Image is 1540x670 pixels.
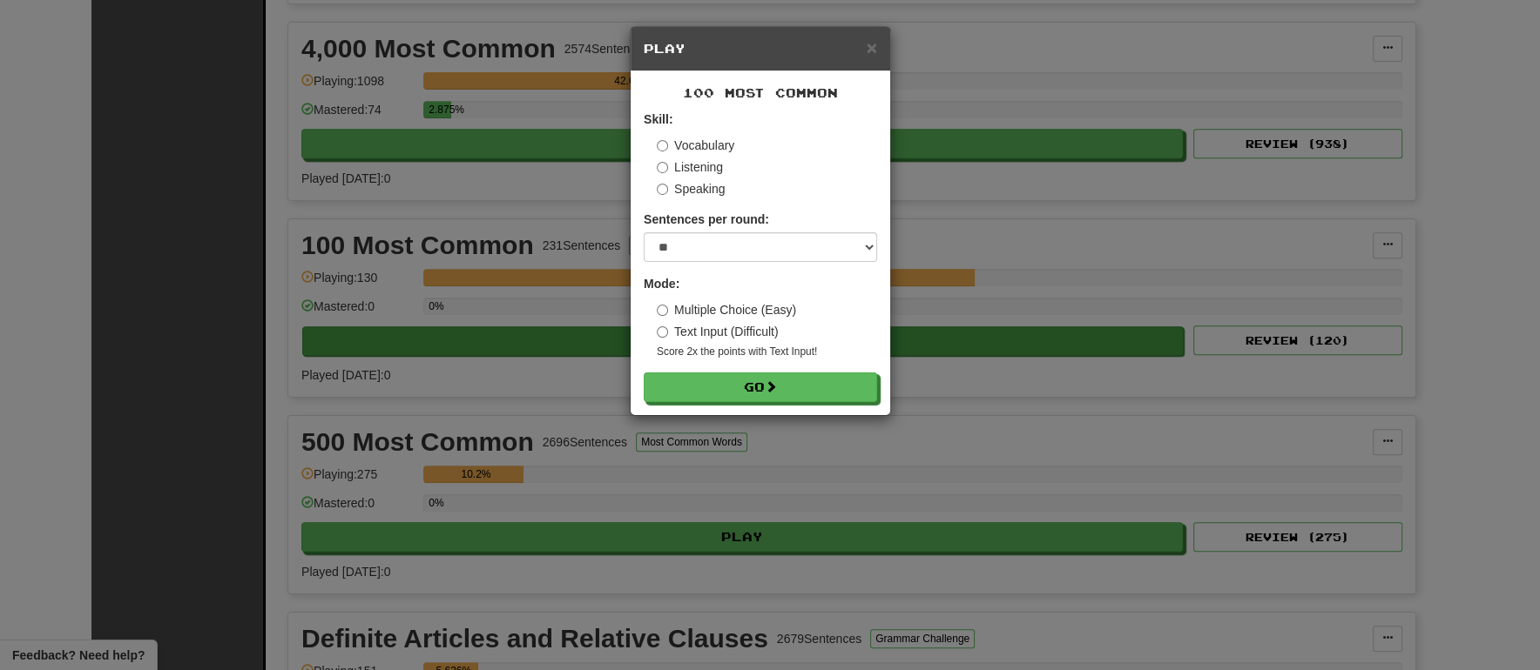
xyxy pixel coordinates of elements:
label: Speaking [657,180,725,198]
input: Listening [657,162,668,173]
label: Multiple Choice (Easy) [657,301,796,318]
h5: Play [644,40,877,57]
label: Listening [657,158,723,176]
small: Score 2x the points with Text Input ! [657,345,877,359]
strong: Mode: [644,277,679,291]
input: Speaking [657,184,668,195]
label: Vocabulary [657,137,734,154]
input: Vocabulary [657,140,668,151]
label: Sentences per round: [644,211,769,228]
strong: Skill: [644,112,672,126]
label: Text Input (Difficult) [657,323,779,340]
span: 100 Most Common [683,85,838,100]
span: × [867,37,877,57]
input: Multiple Choice (Easy) [657,305,668,316]
button: Close [867,38,877,57]
button: Go [644,372,877,402]
input: Text Input (Difficult) [657,326,668,338]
